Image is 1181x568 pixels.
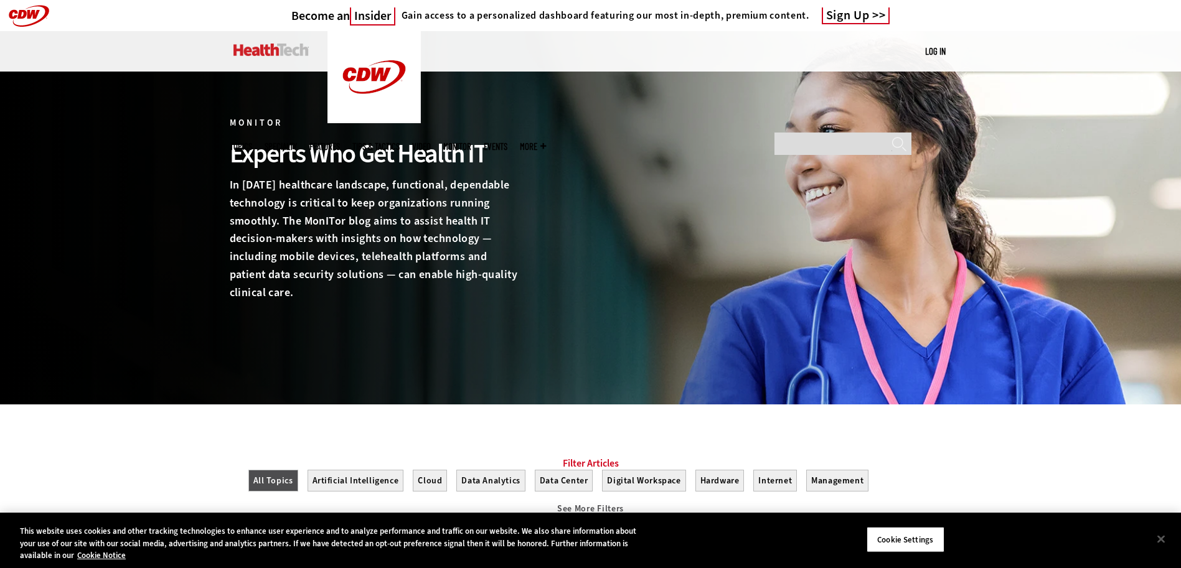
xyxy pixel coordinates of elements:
[230,176,519,302] p: In [DATE] healthcare landscape, functional, dependable technology is critical to keep organizatio...
[867,526,944,552] button: Cookie Settings
[291,8,395,24] a: Become anInsider
[248,470,298,491] button: All Topics
[350,7,395,26] span: Insider
[484,142,507,151] a: Events
[402,9,809,22] h4: Gain access to a personalized dashboard featuring our most in-depth, premium content.
[248,504,933,538] a: See More Filters
[327,31,421,123] img: Home
[925,45,946,58] div: User menu
[1147,525,1175,552] button: Close
[413,470,447,491] button: Cloud
[327,113,421,126] a: CDW
[557,503,624,514] span: See More Filters
[77,550,126,561] a: More information about your privacy
[925,45,946,57] a: Log in
[230,142,252,151] span: Topics
[753,470,797,491] button: Internet
[352,142,400,151] a: Tips & Tactics
[395,9,809,22] a: Gain access to a personalized dashboard featuring our most in-depth, premium content.
[822,7,890,24] a: Sign Up
[695,470,745,491] button: Hardware
[520,142,546,151] span: More
[806,470,868,491] button: Management
[563,457,619,470] a: Filter Articles
[602,470,685,491] button: Digital Workspace
[412,142,431,151] a: Video
[535,470,593,491] button: Data Center
[308,470,404,491] button: Artificial Intelligence
[265,142,297,151] span: Specialty
[456,470,525,491] button: Data Analytics
[20,525,649,562] div: This website uses cookies and other tracking technologies to enhance user experience and to analy...
[291,8,395,24] h3: Become an
[309,142,340,151] a: Features
[443,142,471,151] a: MonITor
[230,137,519,170] div: Experts Who Get Health IT
[233,44,309,56] img: Home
